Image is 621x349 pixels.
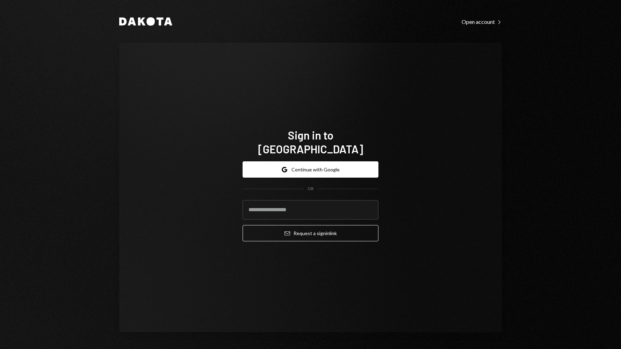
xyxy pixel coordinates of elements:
[243,225,378,241] button: Request a signinlink
[308,186,314,192] div: OR
[243,161,378,178] button: Continue with Google
[243,128,378,156] h1: Sign in to [GEOGRAPHIC_DATA]
[462,18,502,25] a: Open account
